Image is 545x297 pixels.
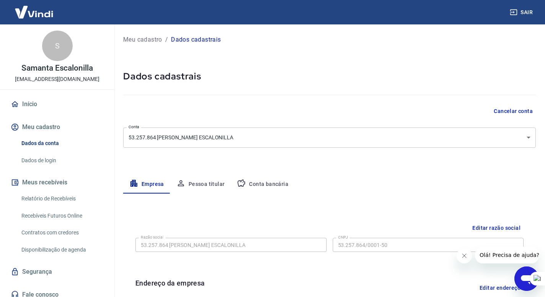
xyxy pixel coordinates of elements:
label: Razão social [141,234,163,240]
a: Recebíveis Futuros Online [18,208,105,224]
a: Dados da conta [18,136,105,151]
a: Dados de login [18,153,105,168]
a: Contratos com credores [18,225,105,241]
div: S [42,31,73,61]
button: Conta bancária [231,175,294,194]
button: Cancelar conta [491,104,536,118]
button: Pessoa titular [170,175,231,194]
a: Início [9,96,105,113]
button: Editar razão social [469,221,524,235]
a: Disponibilização de agenda [18,242,105,258]
span: Olá! Precisa de ajuda? [5,5,64,11]
h5: Dados cadastrais [123,70,536,82]
a: Meu cadastro [123,35,162,44]
button: Empresa [123,175,170,194]
button: Meus recebíveis [9,174,105,191]
div: 53.257.864 [PERSON_NAME] ESCALONILLA [123,128,536,148]
button: Sair [508,5,536,19]
label: CNPJ [338,234,348,240]
p: / [165,35,168,44]
img: Vindi [9,0,59,24]
a: Relatório de Recebíveis [18,191,105,207]
a: Segurança [9,263,105,280]
button: Meu cadastro [9,119,105,136]
p: [EMAIL_ADDRESS][DOMAIN_NAME] [15,75,99,83]
iframe: Mensagem da empresa [475,247,539,263]
label: Conta [129,124,139,130]
p: Dados cadastrais [171,35,221,44]
iframe: Fechar mensagem [457,248,472,263]
iframe: Botão para abrir a janela de mensagens [514,266,539,291]
p: Samanta Escalonilla [21,64,93,72]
